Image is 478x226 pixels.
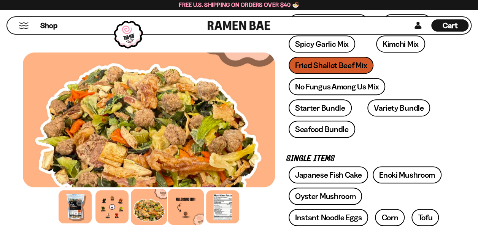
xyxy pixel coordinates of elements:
[289,78,385,95] a: No Fungus Among Us Mix
[289,166,368,183] a: Japanese Fish Cake
[40,21,57,31] span: Shop
[289,209,368,226] a: Instant Noodle Eggs
[376,35,425,53] a: Kimchi Mix
[289,99,352,116] a: Starter Bundle
[40,19,57,32] a: Shop
[373,166,441,183] a: Enoki Mushroom
[19,22,29,29] button: Mobile Menu Trigger
[289,35,355,53] a: Spicy Garlic Mix
[367,99,430,116] a: Variety Bundle
[375,209,405,226] a: Corn
[179,1,299,8] span: Free U.S. Shipping on Orders over $40 🍜
[286,155,444,162] p: Single Items
[411,209,439,226] a: Tofu
[289,121,355,138] a: Seafood Bundle
[431,17,468,34] div: Cart
[289,188,362,205] a: Oyster Mushroom
[443,21,457,30] span: Cart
